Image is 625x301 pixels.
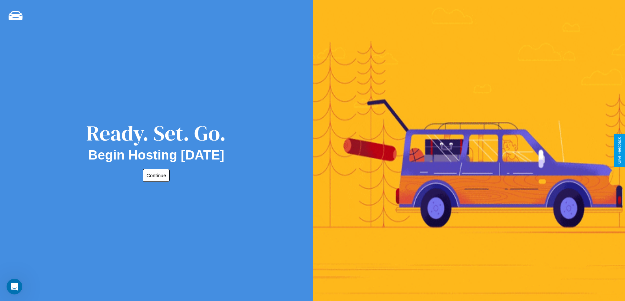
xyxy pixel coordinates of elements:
button: Continue [143,169,170,182]
iframe: Intercom live chat [7,279,22,294]
div: Give Feedback [617,137,622,164]
div: Ready. Set. Go. [86,119,226,148]
h2: Begin Hosting [DATE] [88,148,224,162]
